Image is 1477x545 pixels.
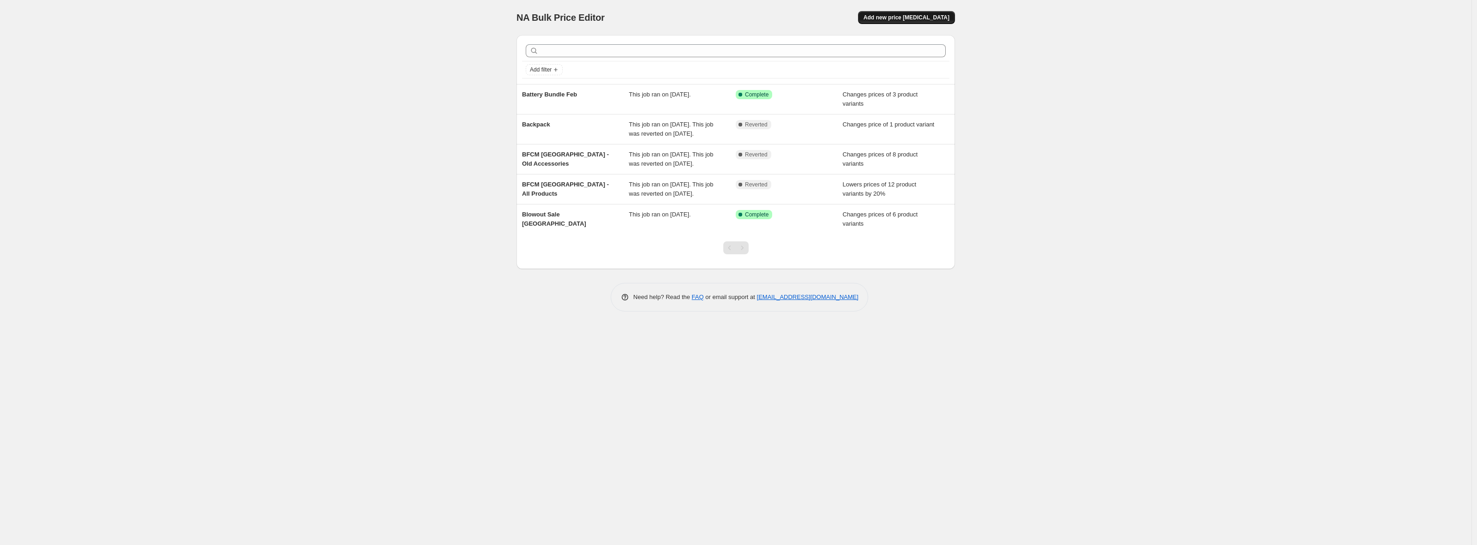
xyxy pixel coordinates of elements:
span: This job ran on [DATE]. [629,211,691,218]
span: Reverted [745,121,768,128]
span: This job ran on [DATE]. [629,91,691,98]
span: Reverted [745,151,768,158]
a: FAQ [692,293,704,300]
span: Lowers prices of 12 product variants by 20% [843,181,917,197]
span: Changes price of 1 product variant [843,121,935,128]
span: BFCM [GEOGRAPHIC_DATA] - All Products [522,181,609,197]
span: Changes prices of 3 product variants [843,91,918,107]
nav: Pagination [723,241,749,254]
span: Complete [745,91,769,98]
span: BFCM [GEOGRAPHIC_DATA] - Old Accessories [522,151,609,167]
span: Blowout Sale [GEOGRAPHIC_DATA] [522,211,586,227]
button: Add new price [MEDICAL_DATA] [858,11,955,24]
span: Changes prices of 6 product variants [843,211,918,227]
span: NA Bulk Price Editor [516,12,605,23]
span: This job ran on [DATE]. This job was reverted on [DATE]. [629,121,714,137]
span: Add new price [MEDICAL_DATA] [864,14,949,21]
span: Complete [745,211,769,218]
span: Backpack [522,121,550,128]
span: Add filter [530,66,552,73]
span: or email support at [704,293,757,300]
span: This job ran on [DATE]. This job was reverted on [DATE]. [629,181,714,197]
span: This job ran on [DATE]. This job was reverted on [DATE]. [629,151,714,167]
span: Battery Bundle Feb [522,91,577,98]
button: Add filter [526,64,563,75]
span: Changes prices of 8 product variants [843,151,918,167]
a: [EMAIL_ADDRESS][DOMAIN_NAME] [757,293,859,300]
span: Reverted [745,181,768,188]
span: Need help? Read the [633,293,692,300]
